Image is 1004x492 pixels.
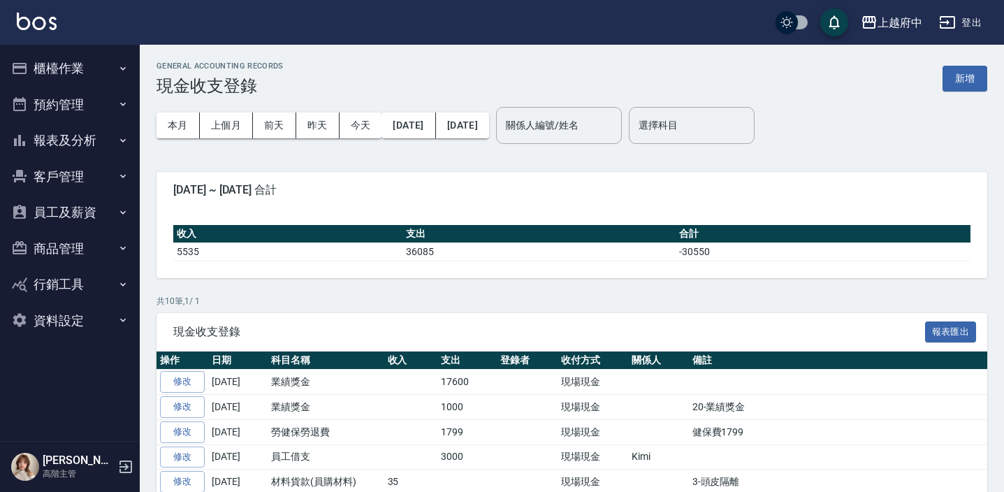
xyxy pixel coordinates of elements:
td: 業績獎金 [268,370,384,395]
a: 修改 [160,371,205,393]
button: [DATE] [381,113,435,138]
td: 現場現金 [558,370,628,395]
button: 報表匯出 [925,321,977,343]
th: 收付方式 [558,352,628,370]
th: 操作 [157,352,208,370]
button: 商品管理 [6,231,134,267]
a: 修改 [160,396,205,418]
h5: [PERSON_NAME] [43,454,114,468]
p: 高階主管 [43,468,114,480]
td: Kimi [628,444,689,470]
div: 上越府中 [878,14,922,31]
button: 上越府中 [855,8,928,37]
img: Person [11,453,39,481]
th: 關係人 [628,352,689,370]
button: 上個月 [200,113,253,138]
button: 新增 [943,66,987,92]
h2: GENERAL ACCOUNTING RECORDS [157,61,284,71]
button: 登出 [933,10,987,36]
a: 新增 [943,71,987,85]
a: 修改 [160,447,205,468]
td: 36085 [402,243,676,261]
th: 收入 [384,352,438,370]
td: [DATE] [208,419,268,444]
td: [DATE] [208,370,268,395]
a: 修改 [160,421,205,443]
button: 行銷工具 [6,266,134,303]
span: [DATE] ~ [DATE] 合計 [173,183,970,197]
td: [DATE] [208,444,268,470]
span: 現金收支登錄 [173,325,925,339]
p: 共 10 筆, 1 / 1 [157,295,987,307]
img: Logo [17,13,57,30]
td: 現場現金 [558,444,628,470]
th: 科目名稱 [268,352,384,370]
button: 前天 [253,113,296,138]
th: 日期 [208,352,268,370]
td: 業績獎金 [268,395,384,420]
td: 現場現金 [558,419,628,444]
button: 今天 [340,113,382,138]
th: 登錄者 [497,352,558,370]
th: 支出 [437,352,497,370]
button: 櫃檯作業 [6,50,134,87]
th: 支出 [402,225,676,243]
h3: 現金收支登錄 [157,76,284,96]
td: 員工借支 [268,444,384,470]
td: 1000 [437,395,497,420]
td: 3000 [437,444,497,470]
td: 勞健保勞退費 [268,419,384,444]
button: [DATE] [436,113,489,138]
button: save [820,8,848,36]
td: 現場現金 [558,395,628,420]
th: 收入 [173,225,402,243]
th: 合計 [676,225,970,243]
td: 1799 [437,419,497,444]
button: 報表及分析 [6,122,134,159]
td: [DATE] [208,395,268,420]
td: -30550 [676,243,970,261]
td: 5535 [173,243,402,261]
button: 預約管理 [6,87,134,123]
button: 本月 [157,113,200,138]
button: 資料設定 [6,303,134,339]
a: 報表匯出 [925,324,977,338]
td: 17600 [437,370,497,395]
button: 員工及薪資 [6,194,134,231]
button: 客戶管理 [6,159,134,195]
button: 昨天 [296,113,340,138]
